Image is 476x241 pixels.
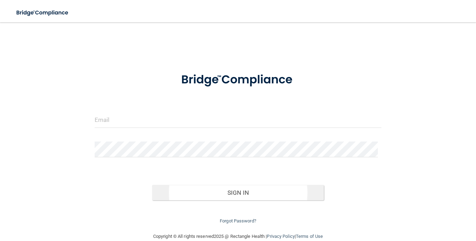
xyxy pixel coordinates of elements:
[169,64,307,95] img: bridge_compliance_login_screen.278c3ca4.svg
[95,112,381,128] input: Email
[267,234,294,239] a: Privacy Policy
[296,234,323,239] a: Terms of Use
[355,191,468,219] iframe: Drift Widget Chat Controller
[152,185,324,200] button: Sign In
[11,6,75,20] img: bridge_compliance_login_screen.278c3ca4.svg
[220,218,256,223] a: Forgot Password?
